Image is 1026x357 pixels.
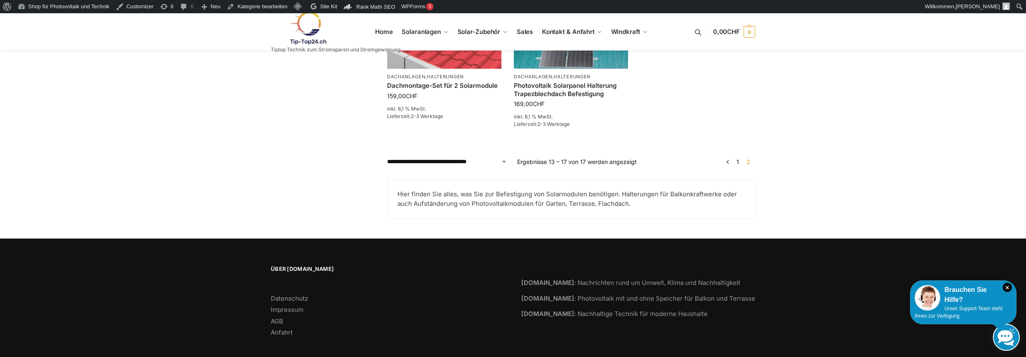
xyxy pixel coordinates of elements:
[402,28,441,36] span: Solaranlagen
[744,158,752,165] span: Seite 2
[521,310,708,318] a: [DOMAIN_NAME]: Nachhaltige Technik für moderne Haushalte
[521,310,574,318] strong: [DOMAIN_NAME]
[458,28,501,36] span: Solar-Zubehör
[713,19,755,44] a: 0,00CHF 0
[915,285,1012,305] div: Brauchen Sie Hilfe?
[514,74,628,80] p: ,
[727,28,740,36] span: CHF
[271,328,293,336] a: Anfahrt
[406,92,417,99] span: CHF
[521,294,574,302] strong: [DOMAIN_NAME]
[426,3,434,10] div: 3
[611,28,640,36] span: Windkraft
[537,121,570,127] span: 2-3 Werktage
[521,294,755,302] a: [DOMAIN_NAME]: Photovoltaik mit und ohne Speicher für Balkon und Terrasse
[735,158,741,165] a: Seite 1
[521,279,574,287] strong: [DOMAIN_NAME]
[744,26,755,38] span: 0
[271,306,303,314] a: Impressum
[387,113,443,119] span: Lieferzeit:
[387,157,507,166] select: Shop-Reihenfolge
[387,74,501,80] p: ,
[271,294,308,302] a: Datenschutz
[538,13,605,51] a: Kontakt & Anfahrt
[514,82,628,98] a: Photovoltaik Solarpanel Halterung Trapezblechdach Befestigung
[554,74,590,80] a: Halterungen
[1002,2,1010,10] img: Benutzerbild von Rupert Spoddig
[356,4,395,10] span: Rank Math SEO
[713,28,740,36] span: 0,00
[517,157,637,166] p: Ergebnisse 13 – 17 von 17 werden angezeigt
[454,13,511,51] a: Solar-Zubehör
[387,105,501,113] p: inkl. 8,1 % MwSt.
[514,121,570,127] span: Lieferzeit:
[713,13,755,51] nav: Cart contents
[513,13,536,51] a: Sales
[542,28,595,36] span: Kontakt & Anfahrt
[271,11,343,45] img: Solaranlagen, Speicheranlagen und Energiesparprodukte
[411,113,443,119] span: 2-3 Werktage
[514,113,628,121] p: inkl. 8,1 % MwSt.
[915,285,940,311] img: Customer service
[397,190,745,208] p: Hier finden Sie alles, was Sie zur Befestigung von Solarmodulen benötigen. Halterungen für Balkon...
[271,317,283,325] a: AGB
[725,157,731,166] a: ←
[398,13,452,51] a: Solaranlagen
[271,265,505,273] span: Über [DOMAIN_NAME]
[387,92,417,99] bdi: 159,00
[427,74,464,80] a: Halterungen
[607,13,651,51] a: Windkraft
[387,82,501,90] a: Dachmontage-Set für 2 Solarmodule
[514,100,544,107] bdi: 169,00
[956,3,1000,10] span: [PERSON_NAME]
[1003,283,1012,292] i: Schließen
[320,3,337,10] span: Site Kit
[514,74,552,80] a: Dachanlagen
[533,100,544,107] span: CHF
[271,47,400,52] p: Tiptop Technik zum Stromsparen und Stromgewinnung
[387,74,426,80] a: Dachanlagen
[722,157,755,166] nav: Produkt-Seitennummerierung
[521,279,740,287] a: [DOMAIN_NAME]: Nachrichten rund um Umwelt, Klima und Nachhaltigkeit
[915,306,1002,319] span: Unser Support-Team steht Ihnen zur Verfügung
[517,28,533,36] span: Sales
